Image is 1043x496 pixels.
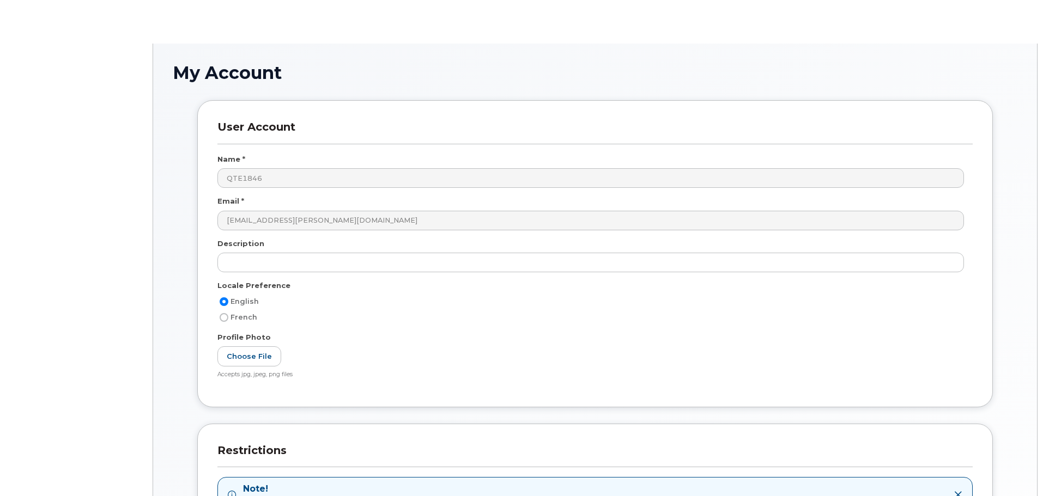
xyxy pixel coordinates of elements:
[217,346,281,366] label: Choose File
[217,280,290,291] label: Locale Preference
[217,120,973,144] h3: User Account
[217,371,964,379] div: Accepts jpg, jpeg, png files
[220,313,228,322] input: French
[231,313,257,321] span: French
[217,332,271,342] label: Profile Photo
[231,297,259,305] span: English
[217,154,245,164] label: Name *
[243,483,715,495] strong: Note!
[217,196,244,206] label: Email *
[220,297,228,306] input: English
[217,444,973,467] h3: Restrictions
[173,63,1017,82] h1: My Account
[217,238,264,249] label: Description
